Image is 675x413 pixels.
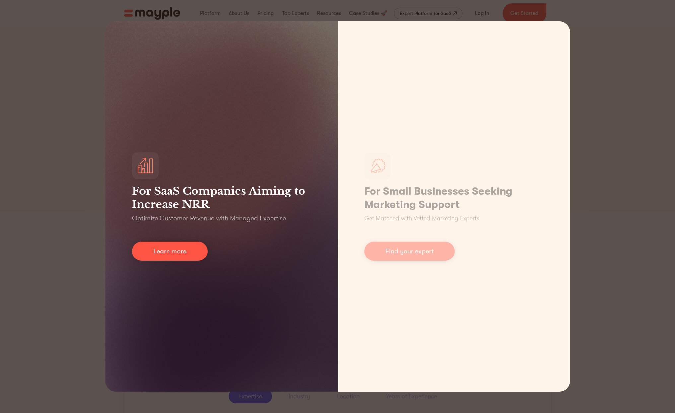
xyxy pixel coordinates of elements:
[364,214,479,223] p: Get Matched with Vetted Marketing Experts
[364,242,455,261] a: Find your expert
[132,184,311,211] h3: For SaaS Companies Aiming to Increase NRR
[132,214,286,223] p: Optimize Customer Revenue with Managed Expertise
[364,185,543,211] h1: For Small Businesses Seeking Marketing Support
[132,242,208,261] a: Learn more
